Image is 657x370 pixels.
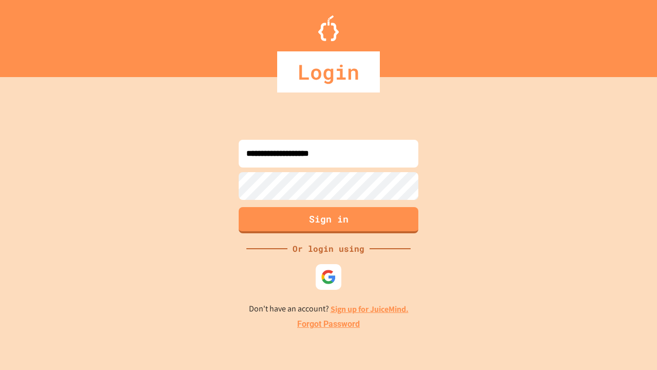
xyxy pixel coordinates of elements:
img: google-icon.svg [321,269,336,285]
a: Forgot Password [297,318,360,330]
img: Logo.svg [318,15,339,41]
div: Login [277,51,380,92]
button: Sign in [239,207,418,233]
div: Or login using [287,243,370,255]
p: Don't have an account? [249,303,409,316]
iframe: chat widget [572,284,647,328]
iframe: chat widget [614,329,647,360]
a: Sign up for JuiceMind. [331,304,409,314]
